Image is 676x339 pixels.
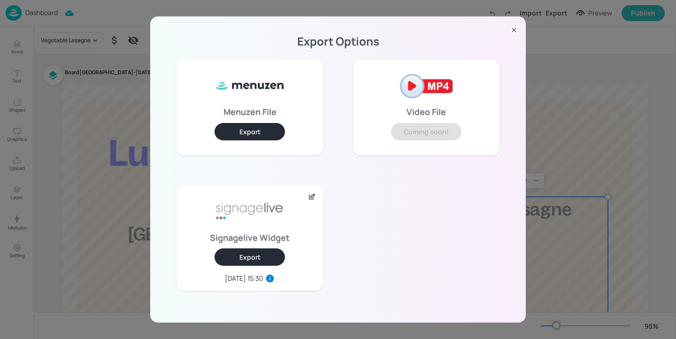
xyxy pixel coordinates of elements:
img: ml8WC8f0XxQ8HKVnnVUe7f5Gv1vbApsJzyFa2MjOoB8SUy3kBkfteYo5TIAmtfcjWXsj8oHYkuYqrJRUn+qckOrNdzmSzIzkA... [215,67,285,105]
button: Export [215,248,285,266]
p: Menuzen File [223,108,277,115]
img: mp4-2af2121e.png [391,67,461,105]
div: [DATE] 15:30 [225,273,263,283]
p: Export Options [161,38,515,45]
p: Signagelive Widget [210,234,290,241]
img: signage-live-aafa7296.png [215,193,285,231]
button: Export [215,123,285,140]
svg: Last export widget in this device [265,274,275,283]
p: Video File [407,108,446,115]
